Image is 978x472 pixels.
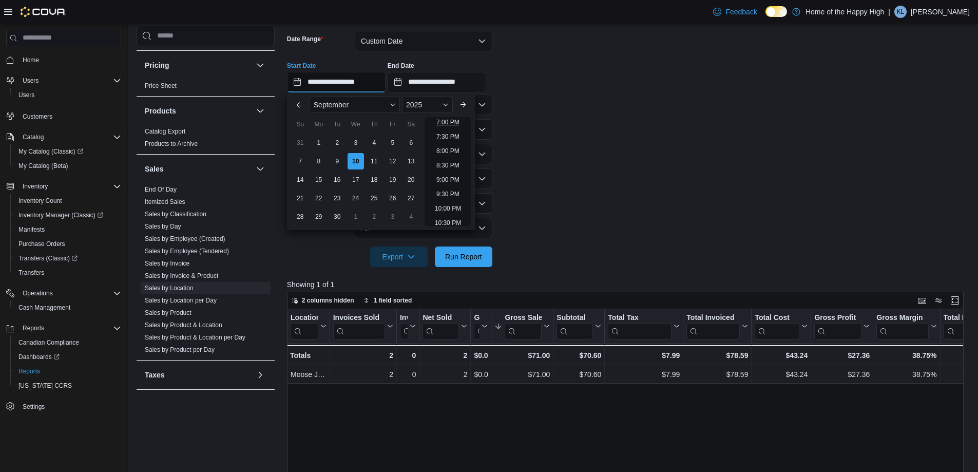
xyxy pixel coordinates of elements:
button: Total Invoiced [686,313,748,339]
button: Reports [2,321,125,335]
div: day-12 [385,153,401,169]
span: Washington CCRS [14,380,121,392]
div: day-2 [329,135,346,151]
button: Gross Margin [876,313,936,339]
div: $71.00 [494,349,550,362]
div: $7.99 [608,368,680,381]
button: Catalog [2,130,125,144]
div: Mo [311,116,327,133]
span: Purchase Orders [14,238,121,250]
div: Total Invoiced [686,313,740,339]
a: My Catalog (Classic) [10,144,125,159]
div: day-28 [292,209,309,225]
a: Inventory Manager (Classic) [14,209,107,221]
div: $7.99 [608,349,680,362]
button: Open list of options [478,101,486,109]
div: Button. Open the month selector. September is currently selected. [310,97,400,113]
div: Gross Profit [814,313,861,323]
a: My Catalog (Beta) [14,160,72,172]
button: Canadian Compliance [10,335,125,350]
div: Button. Open the year selector. 2025 is currently selected. [402,97,453,113]
button: Cash Management [10,300,125,315]
button: Previous Month [291,97,308,113]
button: Taxes [145,370,252,380]
span: Inventory Manager (Classic) [14,209,121,221]
button: Purchase Orders [10,237,125,251]
span: Catalog [23,133,44,141]
div: Total Tax [608,313,672,323]
div: 38.75% [876,368,936,381]
div: day-23 [329,190,346,206]
a: Purchase Orders [14,238,69,250]
a: Users [14,89,39,101]
div: day-14 [292,172,309,188]
span: Canadian Compliance [18,338,79,347]
div: 2 [423,349,467,362]
button: Pricing [145,60,252,70]
span: Reports [18,322,121,334]
div: Products [137,125,275,154]
button: Net Sold [423,313,467,339]
a: Home [18,54,43,66]
div: Fr [385,116,401,133]
span: Transfers (Classic) [14,252,121,265]
span: Inventory [23,182,48,191]
button: Open list of options [478,125,486,134]
div: $27.36 [814,368,870,381]
div: Subtotal [557,313,593,323]
div: Kara Ludwar [894,6,907,18]
button: Next month [455,97,471,113]
div: day-5 [385,135,401,151]
a: Sales by Product & Location per Day [145,334,245,341]
button: Gift Cards [474,313,488,339]
a: Itemized Sales [145,198,185,205]
button: Settings [2,399,125,414]
span: 2025 [406,101,422,109]
div: day-1 [311,135,327,151]
div: day-11 [366,153,382,169]
span: Cash Management [18,304,70,312]
div: day-8 [311,153,327,169]
button: Users [10,88,125,102]
div: day-31 [292,135,309,151]
a: Canadian Compliance [14,336,83,349]
a: Sales by Product & Location [145,322,222,329]
a: Sales by Employee (Tendered) [145,248,229,255]
button: Users [18,74,43,87]
div: day-27 [403,190,419,206]
span: Feedback [725,7,757,17]
div: Gross Sales [505,313,542,339]
p: Home of the Happy High [806,6,884,18]
div: day-15 [311,172,327,188]
a: Inventory Count [14,195,66,207]
span: Sales by Classification [145,210,206,218]
span: Sales by Employee (Created) [145,235,225,243]
span: 1 field sorted [374,296,412,305]
div: Location [291,313,318,339]
div: Total Tax [608,313,672,339]
a: Transfers [14,267,48,279]
button: Custom Date [355,31,492,51]
span: Manifests [18,225,45,234]
span: Sales by Product & Location per Day [145,333,245,342]
button: Subtotal [557,313,601,339]
div: day-18 [366,172,382,188]
span: Price Sheet [145,82,177,90]
span: Manifests [14,223,121,236]
span: Sales by Location per Day [145,296,217,305]
a: My Catalog (Classic) [14,145,87,158]
div: $78.59 [686,368,748,381]
span: Sales by Invoice & Product [145,272,218,280]
nav: Complex example [6,48,121,441]
div: day-26 [385,190,401,206]
a: Catalog Export [145,128,185,135]
a: Inventory Manager (Classic) [10,208,125,222]
span: Settings [18,400,121,413]
div: day-30 [329,209,346,225]
a: Sales by Product [145,309,191,316]
button: My Catalog (Beta) [10,159,125,173]
button: Sales [254,163,266,175]
button: Products [145,106,252,116]
div: day-19 [385,172,401,188]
